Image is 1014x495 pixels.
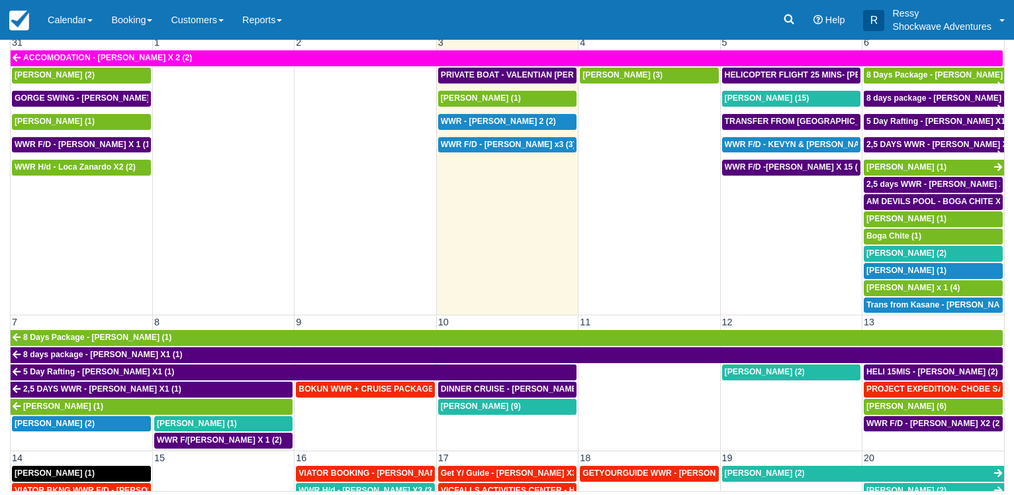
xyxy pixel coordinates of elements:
[864,229,1003,245] a: Boga Chite (1)
[725,468,805,478] span: [PERSON_NAME] (2)
[441,117,556,126] span: WWR - [PERSON_NAME] 2 (2)
[722,466,1004,482] a: [PERSON_NAME] (2)
[295,453,308,463] span: 16
[580,68,718,83] a: [PERSON_NAME] (3)
[582,70,663,80] span: [PERSON_NAME] (3)
[11,50,1003,66] a: ACCOMODATION - [PERSON_NAME] X 2 (2)
[866,419,1002,428] span: WWR F/D - [PERSON_NAME] X2 (2)
[864,68,1004,83] a: 8 Days Package - [PERSON_NAME] (1)
[864,364,1003,380] a: HELI 15MIS - [PERSON_NAME] (2)
[12,137,151,153] a: WWR F/D - [PERSON_NAME] X 1 (1)
[157,435,282,445] span: WWR F/[PERSON_NAME] X 1 (2)
[864,211,1003,227] a: [PERSON_NAME] (1)
[866,248,946,258] span: [PERSON_NAME] (2)
[11,453,24,463] span: 14
[864,382,1003,398] a: PROJECT EXPEDITION- CHOBE SAFARI - [GEOGRAPHIC_DATA][PERSON_NAME] 2 (2)
[725,140,894,149] span: WWR F/D - KEVYN & [PERSON_NAME] 2 (2)
[892,20,991,33] p: Shockwave Adventures
[154,416,293,432] a: [PERSON_NAME] (1)
[825,15,845,25] span: Help
[12,114,151,130] a: [PERSON_NAME] (1)
[864,91,1004,107] a: 8 days package - [PERSON_NAME] X1 (1)
[866,367,998,376] span: HELI 15MIS - [PERSON_NAME] (2)
[296,466,434,482] a: VIATOR BOOKING - [PERSON_NAME] X 4 (4)
[23,367,174,376] span: 5 Day Rafting - [PERSON_NAME] X1 (1)
[892,7,991,20] p: Ressy
[15,117,95,126] span: [PERSON_NAME] (1)
[441,486,721,495] span: VICFALLS ACTIVITIES CENTER - HELICOPTER -[PERSON_NAME] X 4 (4)
[721,37,729,48] span: 5
[866,214,946,223] span: [PERSON_NAME] (1)
[863,10,884,31] div: R
[299,468,471,478] span: VIATOR BOOKING - [PERSON_NAME] X 4 (4)
[11,382,293,398] a: 2,5 DAYS WWR - [PERSON_NAME] X1 (1)
[864,137,1004,153] a: 2,5 DAYS WWR - [PERSON_NAME] X1 (1)
[721,317,734,327] span: 12
[23,402,103,411] span: [PERSON_NAME] (1)
[23,384,181,394] span: 2,5 DAYS WWR - [PERSON_NAME] X1 (1)
[154,433,293,449] a: WWR F/[PERSON_NAME] X 1 (2)
[722,91,860,107] a: [PERSON_NAME] (15)
[864,280,1003,296] a: [PERSON_NAME] x 1 (4)
[441,70,649,80] span: PRIVATE BOAT - VALENTIAN [PERSON_NAME] X 4 (4)
[15,162,136,172] span: WWR H/d - Loca Zanardo X2 (2)
[299,486,434,495] span: WWR H/d - [PERSON_NAME] X3 (3)
[12,466,151,482] a: [PERSON_NAME] (1)
[722,364,860,380] a: [PERSON_NAME] (2)
[722,114,860,130] a: TRANSFER FROM [GEOGRAPHIC_DATA] TO VIC FALLS - [PERSON_NAME] X 1 (1)
[578,453,592,463] span: 18
[11,317,19,327] span: 7
[582,468,773,478] span: GETYOURGUIDE WWR - [PERSON_NAME] X 9 (9)
[441,384,606,394] span: DINNER CRUISE - [PERSON_NAME] X 1 (1)
[437,453,450,463] span: 17
[153,453,166,463] span: 15
[153,37,161,48] span: 1
[438,68,576,83] a: PRIVATE BOAT - VALENTIAN [PERSON_NAME] X 4 (4)
[725,93,809,103] span: [PERSON_NAME] (15)
[813,15,823,25] i: Help
[725,367,805,376] span: [PERSON_NAME] (2)
[866,162,946,172] span: [PERSON_NAME] (1)
[864,114,1004,130] a: 5 Day Rafting - [PERSON_NAME] X1 (1)
[11,330,1003,346] a: 8 Days Package - [PERSON_NAME] (1)
[15,419,95,428] span: [PERSON_NAME] (2)
[866,283,960,292] span: [PERSON_NAME] x 1 (4)
[722,68,860,83] a: HELICOPTER FLIGHT 25 MINS- [PERSON_NAME] X1 (1)
[578,317,592,327] span: 11
[580,466,718,482] a: GETYOURGUIDE WWR - [PERSON_NAME] X 9 (9)
[438,466,576,482] a: Get Y/ Guide - [PERSON_NAME] X3 (3)
[437,317,450,327] span: 10
[23,53,192,62] span: ACCOMODATION - [PERSON_NAME] X 2 (2)
[15,486,211,495] span: VIATOR BKNG WWR F/D - [PERSON_NAME] X 1 (1)
[866,402,946,411] span: [PERSON_NAME] (6)
[864,416,1003,432] a: WWR F/D - [PERSON_NAME] X2 (2)
[721,453,734,463] span: 19
[441,468,588,478] span: Get Y/ Guide - [PERSON_NAME] X3 (3)
[23,333,171,342] span: 8 Days Package - [PERSON_NAME] (1)
[438,91,576,107] a: [PERSON_NAME] (1)
[438,382,576,398] a: DINNER CRUISE - [PERSON_NAME] X 1 (1)
[864,246,1003,262] a: [PERSON_NAME] (2)
[578,37,586,48] span: 4
[864,298,1003,313] a: Trans from Kasane - [PERSON_NAME] X4 (4)
[862,453,876,463] span: 20
[12,68,151,83] a: [PERSON_NAME] (2)
[438,137,576,153] a: WWR F/D - [PERSON_NAME] x3 (3)
[722,137,860,153] a: WWR F/D - KEVYN & [PERSON_NAME] 2 (2)
[864,160,1004,176] a: [PERSON_NAME] (1)
[11,364,576,380] a: 5 Day Rafting - [PERSON_NAME] X1 (1)
[15,93,176,103] span: GORGE SWING - [PERSON_NAME] X 2 (2)
[9,11,29,30] img: checkfront-main-nav-mini-logo.png
[866,486,946,495] span: [PERSON_NAME] (2)
[862,37,870,48] span: 6
[864,177,1003,193] a: 2,5 days WWR - [PERSON_NAME] X2 (2)
[295,37,302,48] span: 2
[23,350,183,359] span: 8 days package - [PERSON_NAME] X1 (1)
[438,114,576,130] a: WWR - [PERSON_NAME] 2 (2)
[295,317,302,327] span: 9
[438,399,576,415] a: [PERSON_NAME] (9)
[299,384,561,394] span: BOKUN WWR + CRUISE PACKAGE - [PERSON_NAME] South X 2 (2)
[441,402,521,411] span: [PERSON_NAME] (9)
[11,37,24,48] span: 31
[11,347,1003,363] a: 8 days package - [PERSON_NAME] X1 (1)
